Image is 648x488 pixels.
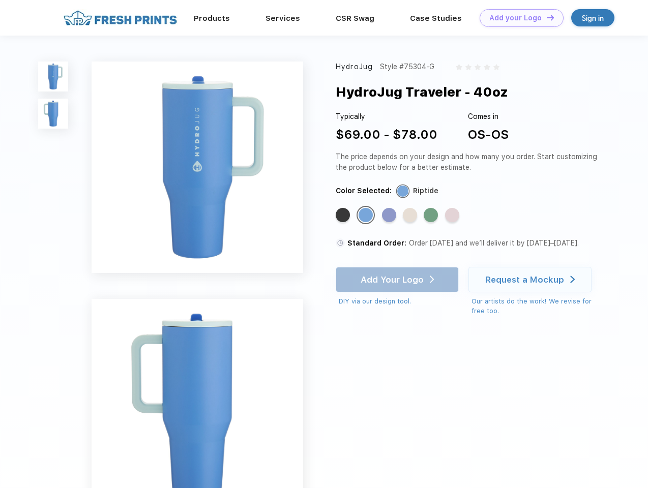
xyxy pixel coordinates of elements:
img: gray_star.svg [456,64,462,70]
div: Cream [403,208,417,222]
img: DT [547,15,554,20]
img: gray_star.svg [484,64,490,70]
div: Peri [382,208,396,222]
img: gray_star.svg [475,64,481,70]
div: Comes in [468,111,509,122]
div: Pink Sand [445,208,459,222]
img: gray_star.svg [465,64,472,70]
div: The price depends on your design and how many you order. Start customizing the product below for ... [336,151,601,173]
img: gray_star.svg [493,64,499,70]
img: standard order [336,238,345,248]
div: Sign in [582,12,604,24]
div: Color Selected: [336,186,392,196]
div: DIY via our design tool. [339,296,459,307]
img: func=resize&h=100 [38,62,68,91]
img: white arrow [570,276,575,283]
div: OS-OS [468,126,509,144]
div: Our artists do the work! We revise for free too. [472,296,601,316]
div: Black [336,208,350,222]
span: Standard Order: [347,239,406,247]
div: Riptide [359,208,373,222]
img: func=resize&h=100 [38,99,68,129]
div: HydroJug Traveler - 40oz [336,82,508,102]
div: Request a Mockup [485,274,564,285]
div: HydroJug [336,62,373,72]
div: Add your Logo [489,14,542,22]
div: Sage [424,208,438,222]
div: $69.00 - $78.00 [336,126,437,144]
div: Style #75304-G [380,62,434,72]
a: Products [194,14,230,23]
img: func=resize&h=640 [92,62,303,273]
img: fo%20logo%202.webp [61,9,180,27]
a: Sign in [571,9,614,26]
div: Typically [336,111,437,122]
div: Riptide [413,186,438,196]
span: Order [DATE] and we’ll deliver it by [DATE]–[DATE]. [409,239,579,247]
